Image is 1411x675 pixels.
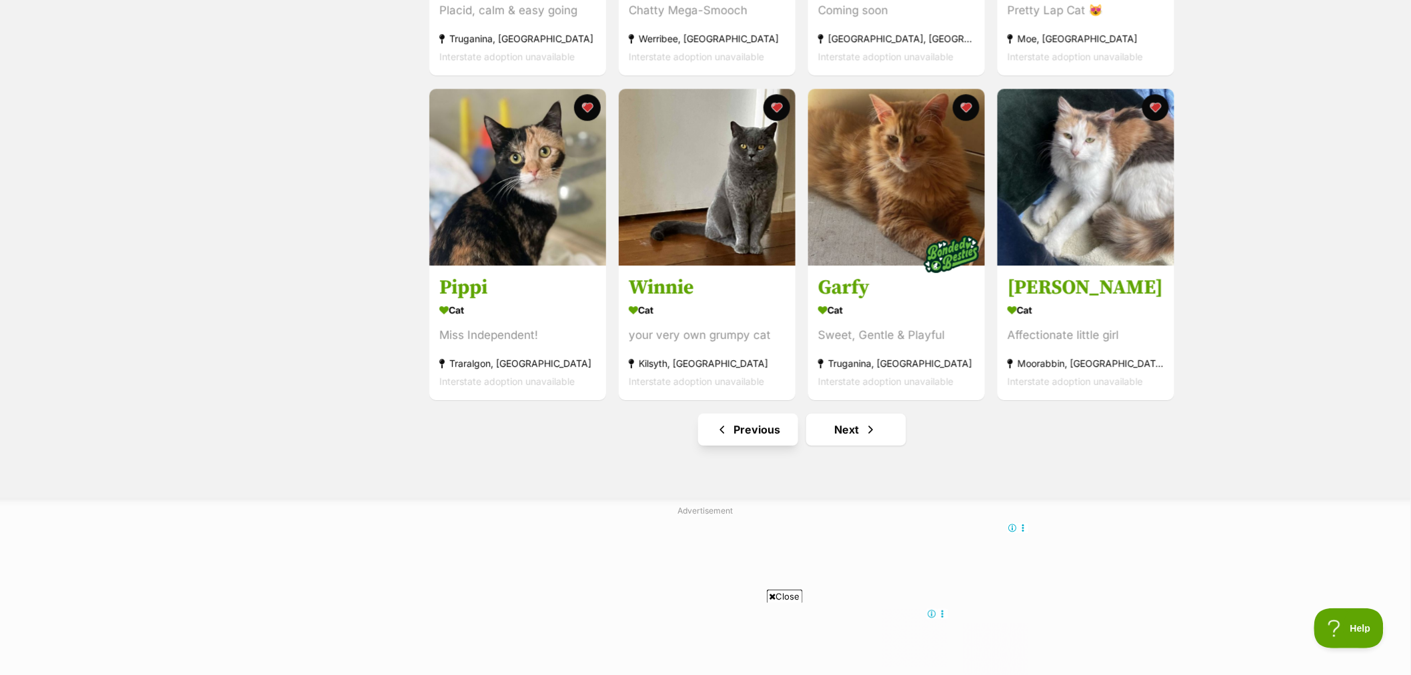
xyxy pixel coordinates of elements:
div: Moe, [GEOGRAPHIC_DATA] [1008,30,1164,48]
nav: Pagination [428,414,1176,446]
button: favourite [764,94,790,121]
h3: [PERSON_NAME] [1008,275,1164,300]
h3: Pippi [439,275,596,300]
div: Werribee, [GEOGRAPHIC_DATA] [629,30,786,48]
button: favourite [574,94,601,121]
div: Placid, calm & easy going [439,2,596,20]
div: Truganina, [GEOGRAPHIC_DATA] [439,30,596,48]
div: Chatty Mega-Smooch [629,2,786,20]
a: Garfy Cat Sweet, Gentle & Playful Truganina, [GEOGRAPHIC_DATA] Interstate adoption unavailable fa... [808,265,985,400]
img: Winnie [619,89,796,265]
div: Kilsyth, [GEOGRAPHIC_DATA] [629,354,786,372]
div: Sweet, Gentle & Playful [818,326,975,344]
button: favourite [1142,94,1169,121]
button: favourite [953,94,980,121]
span: Interstate adoption unavailable [818,376,954,387]
h3: Winnie [629,275,786,300]
div: Cat [818,300,975,319]
div: Coming soon [818,2,975,20]
img: Garfy [808,89,985,265]
div: Pretty Lap Cat 😻 [1008,2,1164,20]
div: Miss Independent! [439,326,596,344]
span: Interstate adoption unavailable [629,51,764,63]
span: Interstate adoption unavailable [439,376,575,387]
div: Cat [439,300,596,319]
div: Affectionate little girl [1008,326,1164,344]
div: Cat [1008,300,1164,319]
div: Cat [629,300,786,319]
div: Moorabbin, [GEOGRAPHIC_DATA] [1008,354,1164,372]
span: Interstate adoption unavailable [1008,376,1143,387]
img: Ruth Russelton [998,89,1174,265]
a: Winnie Cat your very own grumpy cat Kilsyth, [GEOGRAPHIC_DATA] Interstate adoption unavailable fa... [619,265,796,400]
a: [PERSON_NAME] Cat Affectionate little girl Moorabbin, [GEOGRAPHIC_DATA] Interstate adoption unava... [998,265,1174,400]
div: Truganina, [GEOGRAPHIC_DATA] [818,354,975,372]
h3: Garfy [818,275,975,300]
a: Previous page [698,414,798,446]
span: Interstate adoption unavailable [818,51,954,63]
span: Interstate adoption unavailable [629,376,764,387]
iframe: Advertisement [463,608,948,668]
div: [GEOGRAPHIC_DATA], [GEOGRAPHIC_DATA] [818,30,975,48]
img: bonded besties [918,221,985,287]
a: Pippi Cat Miss Independent! Traralgon, [GEOGRAPHIC_DATA] Interstate adoption unavailable favourite [429,265,606,400]
span: Close [767,590,803,603]
span: Interstate adoption unavailable [439,51,575,63]
iframe: Help Scout Beacon - Open [1314,608,1384,648]
img: Pippi [429,89,606,265]
div: Traralgon, [GEOGRAPHIC_DATA] [439,354,596,372]
a: Next page [806,414,906,446]
div: your very own grumpy cat [629,326,786,344]
span: Interstate adoption unavailable [1008,51,1143,63]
